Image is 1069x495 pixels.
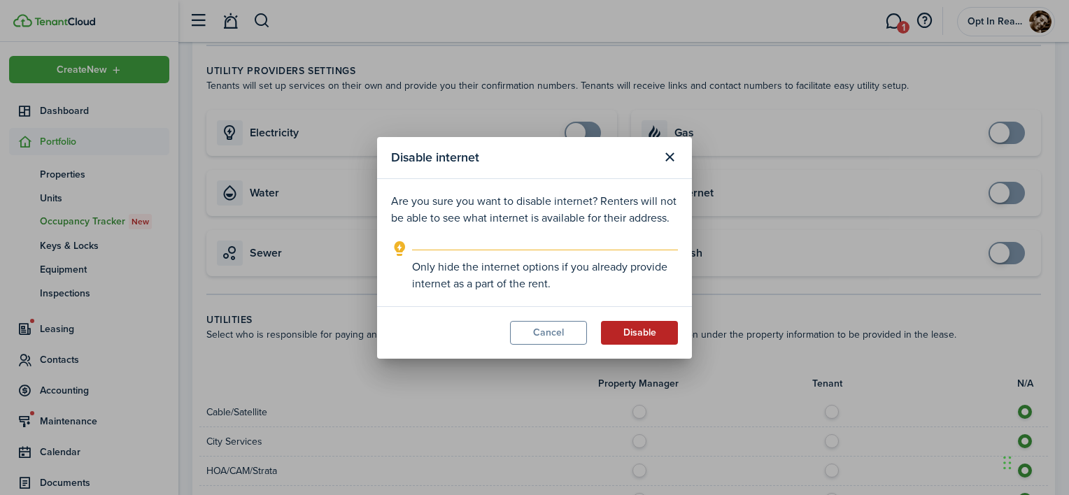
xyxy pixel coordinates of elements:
button: Cancel [510,321,587,345]
iframe: Chat Widget [999,428,1069,495]
div: Drag [1003,442,1012,484]
explanation-description: Only hide the internet options if you already provide internet as a part of the rent. [412,259,678,292]
p: Are you sure you want to disable internet? Renters will not be able to see what internet is avail... [391,193,678,227]
modal-title: Disable internet [391,144,654,171]
button: Disable [601,321,678,345]
i: outline [391,241,409,257]
button: Close modal [658,145,681,169]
